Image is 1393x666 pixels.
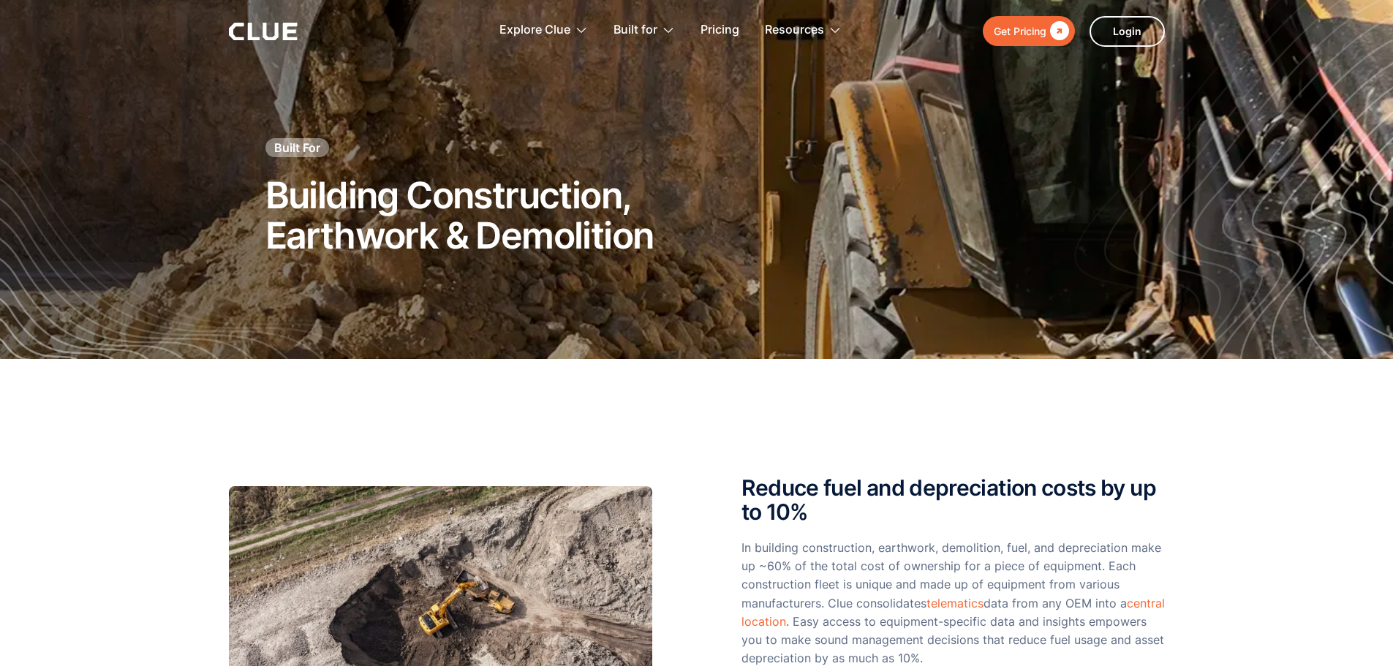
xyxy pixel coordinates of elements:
[265,138,329,157] a: Built For
[701,7,739,53] a: Pricing
[265,175,654,256] h1: Building Construction, Earthwork & Demolition
[614,7,657,53] div: Built for
[994,22,1046,40] div: Get Pricing
[1090,16,1165,47] a: Login
[765,7,824,53] div: Resources
[741,476,1165,524] h2: Reduce fuel and depreciation costs by up to 10%
[926,596,984,610] a: telematics
[499,7,588,53] div: Explore Clue
[741,596,1165,629] a: central location
[765,7,842,53] div: Resources
[614,7,675,53] div: Built for
[499,7,570,53] div: Explore Clue
[983,16,1075,46] a: Get Pricing
[274,140,320,156] div: Built For
[1046,22,1069,40] div: 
